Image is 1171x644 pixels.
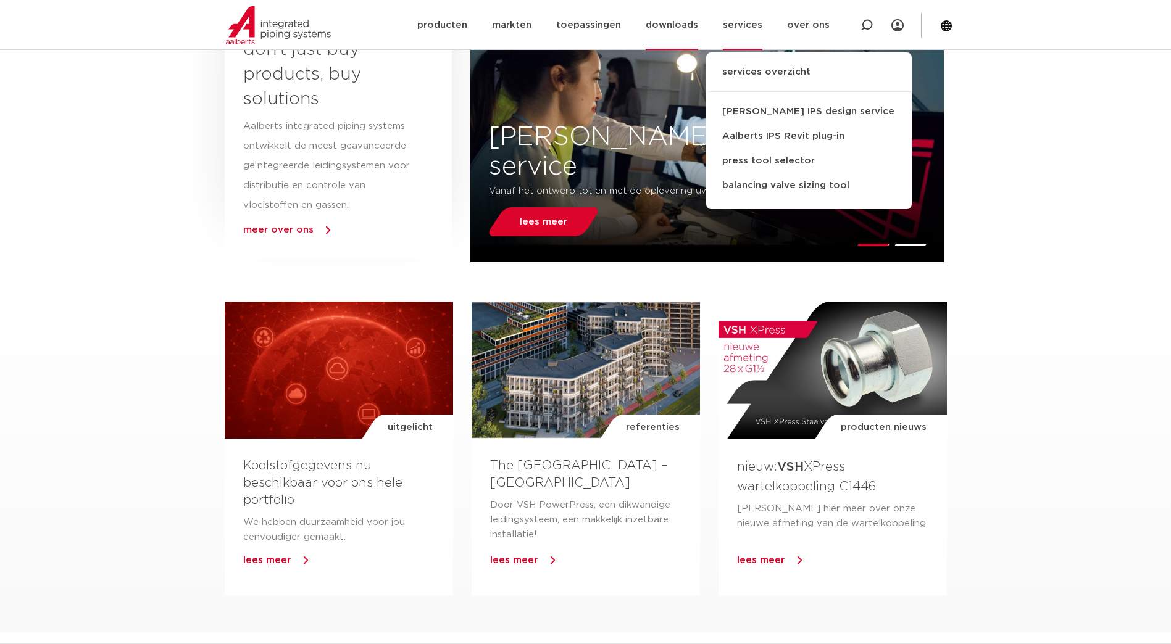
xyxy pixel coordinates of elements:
[777,461,804,473] strong: VSH
[737,502,928,531] p: [PERSON_NAME] hier meer over onze nieuwe afmeting van de wartelkoppeling.
[243,38,411,112] h3: don’t just buy products, buy solutions
[857,244,890,246] li: Page dot 1
[490,498,681,542] p: Door VSH PowerPress, een dikwandige leidingsysteem, een makkelijk inzetbare installatie!
[470,122,944,181] h3: [PERSON_NAME] IPS design service
[706,149,912,173] a: press tool selector
[894,244,927,246] li: Page dot 2
[706,65,912,92] a: services overzicht
[706,99,912,124] a: [PERSON_NAME] IPS design service
[737,555,785,565] a: lees meer
[243,460,402,506] a: Koolstofgegevens nu beschikbaar voor ons hele portfolio
[737,461,876,492] a: nieuw:VSHXPress wartelkoppeling C1446
[706,124,912,149] a: Aalberts IPS Revit plug-in
[243,117,411,215] p: Aalberts integrated piping systems ontwikkelt de meest geavanceerde geïntegreerde leidingsystemen...
[490,555,538,565] a: lees meer
[486,207,602,236] a: lees meer
[243,515,435,545] p: We hebben duurzaamheid voor jou eenvoudiger gemaakt.
[243,225,314,234] a: meer over ons
[388,415,433,440] span: uitgelicht
[626,415,680,440] span: referenties
[706,173,912,198] a: balancing valve sizing tool
[489,181,851,201] p: Vanaf het ontwerp tot en met de oplevering uw meedenkend partner
[520,217,567,226] span: lees meer
[490,460,667,489] a: The [GEOGRAPHIC_DATA] – [GEOGRAPHIC_DATA]
[841,415,927,440] span: producten nieuws
[243,555,291,565] a: lees meer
